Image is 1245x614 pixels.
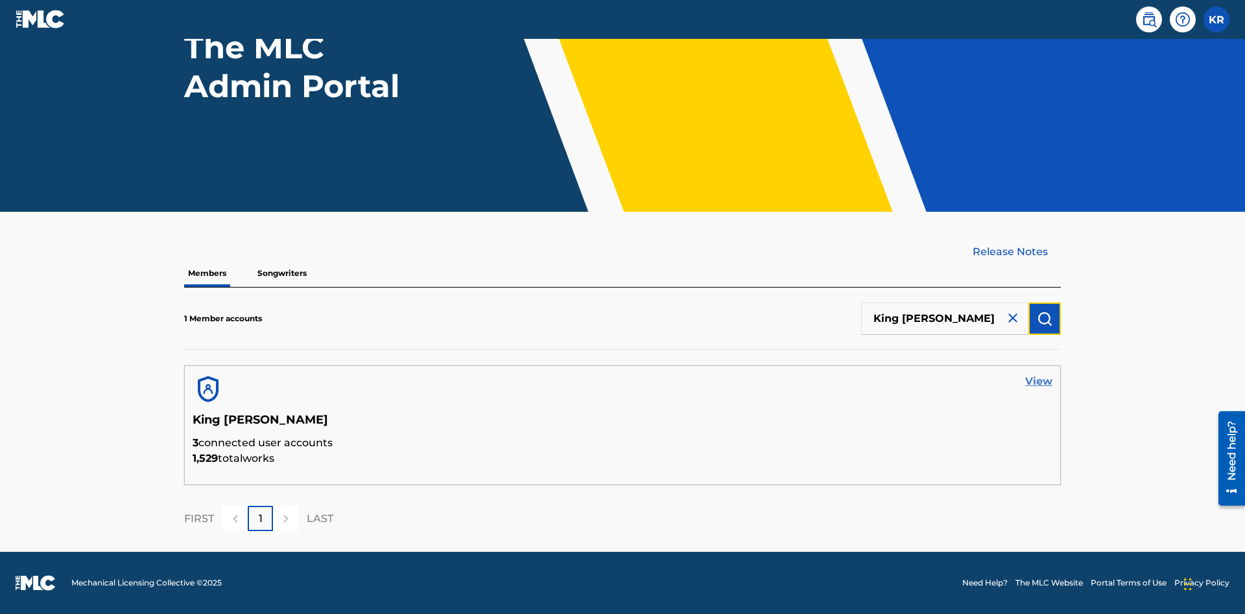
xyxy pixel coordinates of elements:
[962,577,1008,589] a: Need Help?
[193,435,1052,451] p: connected user accounts
[193,374,224,405] img: account
[193,452,218,464] span: 1,529
[1203,6,1229,32] div: User Menu
[193,437,198,449] span: 3
[1184,565,1192,604] div: Drag
[1025,374,1052,389] a: View
[71,577,222,589] span: Mechanical Licensing Collective © 2025
[254,260,311,287] p: Songwriters
[1174,577,1229,589] a: Privacy Policy
[1141,12,1157,27] img: search
[1209,406,1245,512] iframe: Resource Center
[1015,577,1083,589] a: The MLC Website
[973,244,1061,260] a: Release Notes
[307,511,333,527] p: LAST
[861,302,1028,335] input: Search Members
[184,511,214,527] p: FIRST
[1175,12,1191,27] img: help
[1005,310,1021,326] img: close
[16,10,65,28] img: MLC Logo
[184,313,262,324] p: 1 Member accounts
[193,451,1052,466] p: total works
[1180,552,1245,614] iframe: Chat Widget
[193,413,1052,435] h5: King [PERSON_NAME]
[259,511,263,527] p: 1
[184,260,230,287] p: Members
[1170,6,1196,32] div: Help
[1136,6,1162,32] a: Public Search
[1037,311,1052,326] img: Search Works
[1091,577,1167,589] a: Portal Terms of Use
[16,575,56,591] img: logo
